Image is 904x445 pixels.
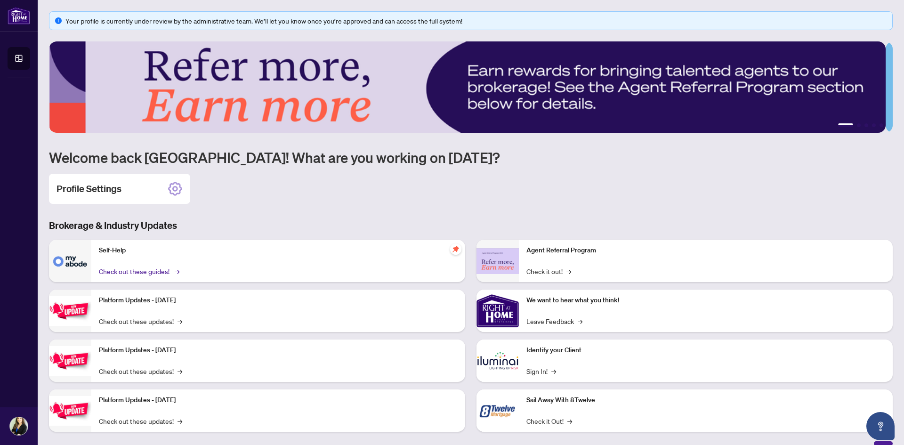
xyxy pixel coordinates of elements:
[526,245,885,256] p: Agent Referral Program
[551,366,556,376] span: →
[99,295,458,306] p: Platform Updates - [DATE]
[476,290,519,332] img: We want to hear what you think!
[175,266,179,276] span: →
[99,266,178,276] a: Check out these guides!→
[526,366,556,376] a: Sign In!→
[8,7,30,24] img: logo
[55,17,62,24] span: info-circle
[65,16,887,26] div: Your profile is currently under review by the administrative team. We’ll let you know once you’re...
[99,245,458,256] p: Self-Help
[178,366,182,376] span: →
[49,41,886,133] img: Slide 0
[99,416,182,426] a: Check out these updates!→
[526,266,571,276] a: Check it out!→
[99,316,182,326] a: Check out these updates!→
[56,182,121,195] h2: Profile Settings
[49,346,91,376] img: Platform Updates - July 8, 2025
[857,123,861,127] button: 2
[872,123,876,127] button: 4
[566,266,571,276] span: →
[578,316,582,326] span: →
[99,395,458,405] p: Platform Updates - [DATE]
[178,316,182,326] span: →
[476,389,519,432] img: Sail Away With 8Twelve
[880,123,883,127] button: 5
[526,416,572,426] a: Check it Out!→
[10,417,28,435] img: Profile Icon
[49,240,91,282] img: Self-Help
[864,123,868,127] button: 3
[178,416,182,426] span: →
[526,295,885,306] p: We want to hear what you think!
[99,345,458,356] p: Platform Updates - [DATE]
[49,219,893,232] h3: Brokerage & Industry Updates
[99,366,182,376] a: Check out these updates!→
[526,316,582,326] a: Leave Feedback→
[526,395,885,405] p: Sail Away With 8Twelve
[476,340,519,382] img: Identify your Client
[49,396,91,426] img: Platform Updates - June 23, 2025
[450,243,461,255] span: pushpin
[567,416,572,426] span: →
[476,248,519,274] img: Agent Referral Program
[49,148,893,166] h1: Welcome back [GEOGRAPHIC_DATA]! What are you working on [DATE]?
[866,412,895,440] button: Open asap
[838,123,853,127] button: 1
[526,345,885,356] p: Identify your Client
[49,296,91,326] img: Platform Updates - July 21, 2025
